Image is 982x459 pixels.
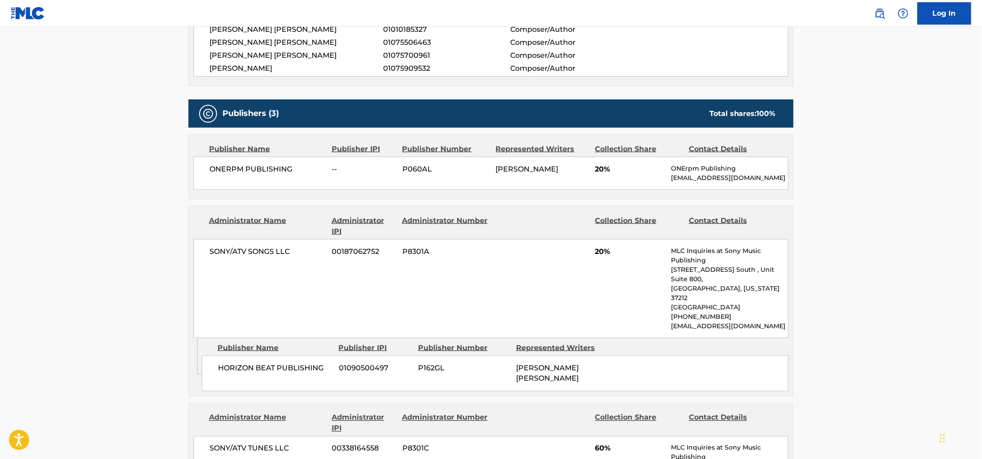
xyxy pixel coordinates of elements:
[218,343,332,353] div: Publisher Name
[516,343,607,353] div: Represented Writers
[875,8,885,19] img: search
[595,144,682,154] div: Collection Share
[383,24,510,35] span: 01010185327
[402,215,489,237] div: Administrator Number
[595,215,682,237] div: Collection Share
[332,246,396,257] span: 00187062752
[937,416,982,459] iframe: Chat Widget
[209,443,325,454] span: SONY/ATV TUNES LLC
[595,164,665,175] span: 20%
[595,412,682,434] div: Collection Share
[516,364,579,383] span: [PERSON_NAME] [PERSON_NAME]
[209,164,325,175] span: ONERPM PUBLISHING
[402,443,489,454] span: P8301C
[510,50,626,61] span: Composer/Author
[209,37,383,48] span: [PERSON_NAME] [PERSON_NAME]
[510,37,626,48] span: Composer/Author
[894,4,912,22] div: Help
[510,24,626,35] span: Composer/Author
[671,246,788,265] p: MLC Inquiries at Sony Music Publishing
[689,215,776,237] div: Contact Details
[689,412,776,434] div: Contact Details
[203,108,213,119] img: Publishers
[209,63,383,74] span: [PERSON_NAME]
[209,24,383,35] span: [PERSON_NAME] [PERSON_NAME]
[11,7,45,20] img: MLC Logo
[689,144,776,154] div: Contact Details
[757,109,776,118] span: 100 %
[332,215,395,237] div: Administrator IPI
[402,144,489,154] div: Publisher Number
[496,165,559,173] span: [PERSON_NAME]
[209,144,325,154] div: Publisher Name
[383,50,510,61] span: 01075700961
[222,108,279,119] h5: Publishers (3)
[339,363,411,373] span: 01090500497
[338,343,411,353] div: Publisher IPI
[402,412,489,434] div: Administrator Number
[595,443,665,454] span: 60%
[383,37,510,48] span: 01075506463
[871,4,889,22] a: Public Search
[218,363,332,373] span: HORIZON BEAT PUBLISHING
[332,164,396,175] span: --
[209,50,383,61] span: [PERSON_NAME] [PERSON_NAME]
[209,246,325,257] span: SONY/ATV SONGS LLC
[209,412,325,434] div: Administrator Name
[418,363,509,373] span: P162GL
[402,164,489,175] span: P060AL
[671,322,788,331] p: [EMAIL_ADDRESS][DOMAIN_NAME]
[383,63,510,74] span: 01075909532
[332,412,395,434] div: Administrator IPI
[671,173,788,183] p: [EMAIL_ADDRESS][DOMAIN_NAME]
[898,8,909,19] img: help
[918,2,971,25] a: Log In
[671,284,788,303] p: [GEOGRAPHIC_DATA], [US_STATE] 37212
[671,303,788,312] p: [GEOGRAPHIC_DATA]
[209,215,325,237] div: Administrator Name
[671,312,788,322] p: [PHONE_NUMBER]
[418,343,509,353] div: Publisher Number
[332,443,396,454] span: 00338164558
[671,164,788,173] p: ONErpm Publishing
[940,425,945,452] div: Drag
[402,246,489,257] span: P8301A
[709,108,776,119] div: Total shares:
[332,144,395,154] div: Publisher IPI
[595,246,665,257] span: 20%
[510,63,626,74] span: Composer/Author
[671,265,788,284] p: [STREET_ADDRESS] South , Unit Suite 800,
[496,144,589,154] div: Represented Writers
